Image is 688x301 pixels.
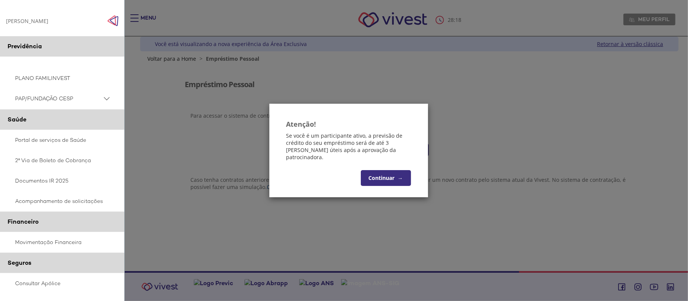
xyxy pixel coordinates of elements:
[8,259,31,267] span: Seguros
[107,15,119,26] span: Click to close side navigation.
[286,120,316,129] strong: Atenção!
[107,15,119,26] img: Fechar menu
[6,17,48,25] div: [PERSON_NAME]
[8,115,26,123] span: Saúde
[361,170,411,186] button: Continuar→
[185,164,634,207] section: <span lang="pt-BR" dir="ltr">Visualizador do Conteúdo da Web</span> 1
[8,218,39,226] span: Financeiro
[15,94,102,103] span: PAP/FUNDAÇÃO CESP
[398,174,403,181] span: →
[8,42,42,50] span: Previdência
[135,37,679,271] div: Vivest
[286,132,411,161] p: Se você é um participante ativo, a previsão de crédito do seu empréstimo será de até 3 [PERSON_NA...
